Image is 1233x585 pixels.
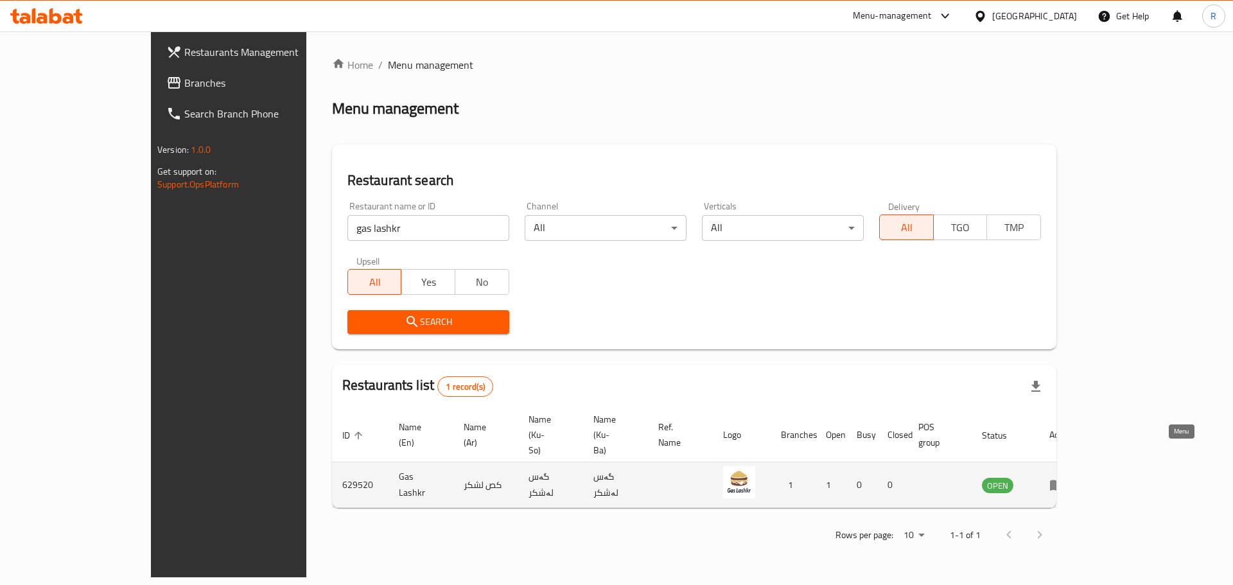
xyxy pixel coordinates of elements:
[1020,371,1051,402] div: Export file
[885,218,929,237] span: All
[992,9,1077,23] div: [GEOGRAPHIC_DATA]
[156,37,357,67] a: Restaurants Management
[347,269,402,295] button: All
[982,478,1013,493] span: OPEN
[437,376,493,397] div: Total records count
[982,428,1024,443] span: Status
[342,428,367,443] span: ID
[877,462,908,508] td: 0
[702,215,864,241] div: All
[184,44,347,60] span: Restaurants Management
[771,408,816,462] th: Branches
[460,273,504,292] span: No
[723,466,755,498] img: Gas Lashkr
[156,98,357,129] a: Search Branch Phone
[156,67,357,98] a: Branches
[583,462,648,508] td: گەس لەشکر
[184,75,347,91] span: Branches
[332,462,389,508] td: 629520
[347,215,509,241] input: Search for restaurant name or ID..
[407,273,450,292] span: Yes
[1211,9,1216,23] span: R
[332,408,1083,508] table: enhanced table
[518,462,583,508] td: گەس لەشکر
[898,526,929,545] div: Rows per page:
[939,218,983,237] span: TGO
[347,171,1041,190] h2: Restaurant search
[332,57,1056,73] nav: breadcrumb
[933,214,988,240] button: TGO
[388,57,473,73] span: Menu management
[191,141,211,158] span: 1.0.0
[358,314,499,330] span: Search
[771,462,816,508] td: 1
[356,256,380,265] label: Upsell
[347,310,509,334] button: Search
[529,412,568,458] span: Name (Ku-So)
[846,408,877,462] th: Busy
[455,269,509,295] button: No
[888,202,920,211] label: Delivery
[593,412,633,458] span: Name (Ku-Ba)
[816,462,846,508] td: 1
[332,98,459,119] h2: Menu management
[342,376,493,397] h2: Restaurants list
[986,214,1041,240] button: TMP
[658,419,697,450] span: Ref. Name
[401,269,455,295] button: Yes
[157,141,189,158] span: Version:
[378,57,383,73] li: /
[389,462,453,508] td: Gas Lashkr
[816,408,846,462] th: Open
[879,214,934,240] button: All
[877,408,908,462] th: Closed
[918,419,956,450] span: POS group
[835,527,893,543] p: Rows per page:
[438,381,493,393] span: 1 record(s)
[846,462,877,508] td: 0
[950,527,981,543] p: 1-1 of 1
[525,215,686,241] div: All
[157,163,216,180] span: Get support on:
[184,106,347,121] span: Search Branch Phone
[1039,408,1083,462] th: Action
[853,8,932,24] div: Menu-management
[157,176,239,193] a: Support.OpsPlatform
[453,462,518,508] td: كص لشكر
[713,408,771,462] th: Logo
[399,419,438,450] span: Name (En)
[992,218,1036,237] span: TMP
[464,419,503,450] span: Name (Ar)
[353,273,397,292] span: All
